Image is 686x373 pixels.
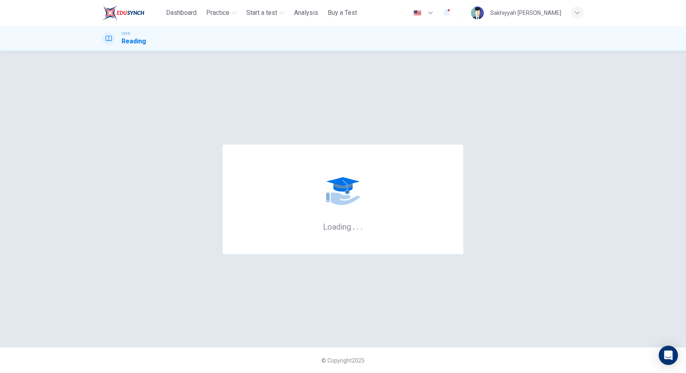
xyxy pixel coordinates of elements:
[163,6,200,20] button: Dashboard
[102,5,163,21] a: ELTC logo
[352,219,355,232] h6: .
[122,37,146,46] h1: Reading
[321,357,365,364] span: © Copyright 2025
[122,31,130,37] span: CEFR
[659,346,678,365] div: Open Intercom Messenger
[356,219,359,232] h6: .
[243,6,288,20] button: Start a test
[325,6,360,20] button: Buy a Test
[323,221,363,232] h6: Loading
[206,8,229,18] span: Practice
[246,8,277,18] span: Start a test
[360,219,363,232] h6: .
[328,8,357,18] span: Buy a Test
[166,8,197,18] span: Dashboard
[490,8,561,18] div: Sakhiyyah [PERSON_NAME]
[203,6,240,20] button: Practice
[471,6,484,19] img: Profile picture
[102,5,144,21] img: ELTC logo
[294,8,318,18] span: Analysis
[291,6,321,20] button: Analysis
[412,10,422,16] img: en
